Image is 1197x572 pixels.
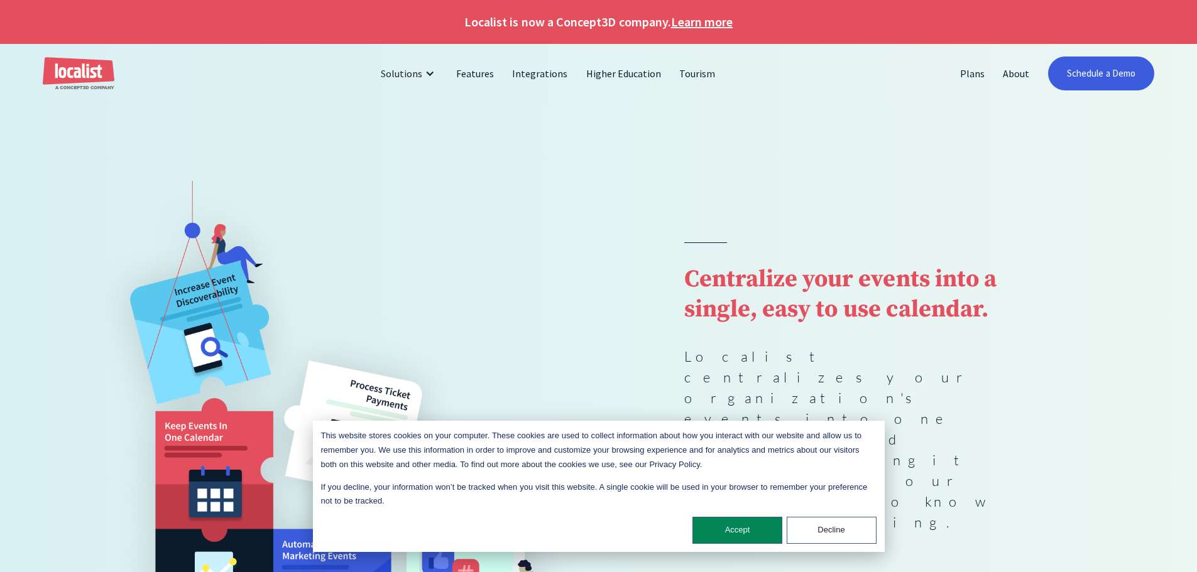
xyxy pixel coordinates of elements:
p: This website stores cookies on your computer. These cookies are used to collect information about... [321,429,877,472]
a: Plans [951,58,994,89]
div: Solutions [371,58,447,89]
a: Schedule a Demo [1048,57,1154,90]
a: Learn more [671,13,733,31]
button: Decline [787,517,877,544]
div: Cookie banner [313,421,885,552]
strong: Centralize your events into a single, easy to use calendar. [684,264,997,325]
button: Accept [692,517,782,544]
div: Solutions [381,66,422,81]
p: Localist centralizes your organization's events into one fully-branded calendar, making it easier... [684,346,1026,532]
a: home [43,57,114,90]
a: Features [447,58,503,89]
a: Integrations [503,58,577,89]
a: Tourism [670,58,724,89]
a: Higher Education [577,58,671,89]
p: If you decline, your information won’t be tracked when you visit this website. A single cookie wi... [321,480,877,509]
a: About [994,58,1039,89]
